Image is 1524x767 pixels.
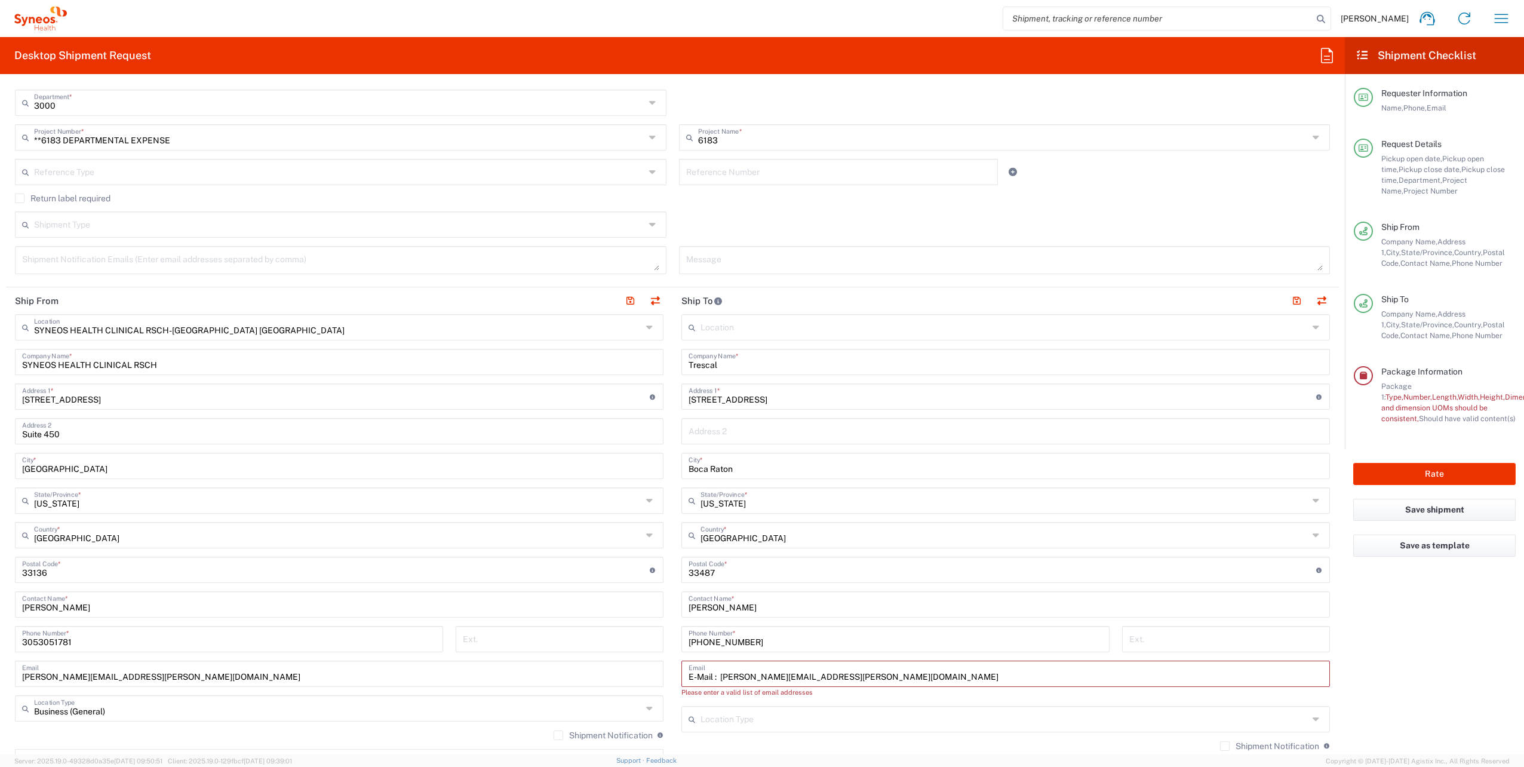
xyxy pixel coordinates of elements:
[1399,176,1442,185] span: Department,
[1452,331,1503,340] span: Phone Number
[14,48,151,63] h2: Desktop Shipment Request
[1381,367,1462,376] span: Package Information
[1003,7,1313,30] input: Shipment, tracking or reference number
[1400,331,1452,340] span: Contact Name,
[1480,392,1505,401] span: Height,
[1381,237,1437,246] span: Company Name,
[1353,463,1516,485] button: Rate
[1004,164,1021,180] a: Add Reference
[1353,499,1516,521] button: Save shipment
[1458,392,1480,401] span: Width,
[114,757,162,765] span: [DATE] 09:50:51
[14,757,162,765] span: Server: 2025.19.0-49328d0a35e
[1403,186,1458,195] span: Project Number
[1401,248,1454,257] span: State/Province,
[616,757,646,764] a: Support
[1452,259,1503,268] span: Phone Number
[244,757,292,765] span: [DATE] 09:39:01
[681,687,1330,698] div: Please enter a valid list of email addresses
[15,295,59,307] h2: Ship From
[1381,222,1419,232] span: Ship From
[1220,741,1319,751] label: Shipment Notification
[1381,309,1437,318] span: Company Name,
[554,731,653,740] label: Shipment Notification
[1399,165,1461,174] span: Pickup close date,
[681,295,723,307] h2: Ship To
[1403,392,1432,401] span: Number,
[1385,392,1403,401] span: Type,
[1353,535,1516,557] button: Save as template
[1381,139,1442,149] span: Request Details
[1419,414,1516,423] span: Should have valid content(s)
[1401,320,1454,329] span: State/Province,
[1454,248,1483,257] span: Country,
[1403,103,1427,112] span: Phone,
[1381,88,1467,98] span: Requester Information
[1356,48,1476,63] h2: Shipment Checklist
[1454,320,1483,329] span: Country,
[1326,756,1510,766] span: Copyright © [DATE]-[DATE] Agistix Inc., All Rights Reserved
[15,194,110,203] label: Return label required
[1381,294,1409,304] span: Ship To
[1381,382,1412,401] span: Package 1:
[1381,103,1403,112] span: Name,
[1432,392,1458,401] span: Length,
[1386,320,1401,329] span: City,
[1341,13,1409,24] span: [PERSON_NAME]
[1386,248,1401,257] span: City,
[1381,154,1442,163] span: Pickup open date,
[646,757,677,764] a: Feedback
[1400,259,1452,268] span: Contact Name,
[168,757,292,765] span: Client: 2025.19.0-129fbcf
[1427,103,1446,112] span: Email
